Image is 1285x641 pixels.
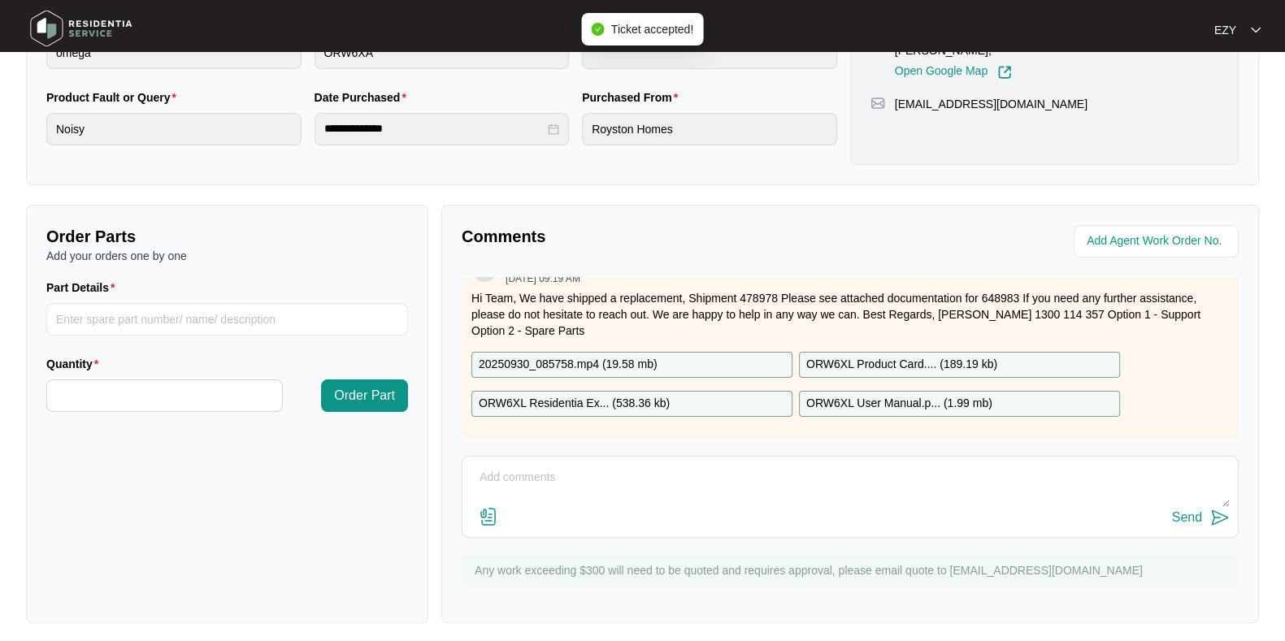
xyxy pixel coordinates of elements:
p: Any work exceeding $300 will need to be quoted and requires approval, please email quote to [EMAI... [475,562,1231,578]
a: Open Google Map [895,65,1012,80]
input: Product Fault or Query [46,113,302,145]
p: EZY [1214,22,1236,38]
input: Purchased From [582,113,837,145]
label: Product Fault or Query [46,89,183,106]
p: ORW6XL User Manual.p... ( 1.99 mb ) [806,395,992,413]
img: residentia service logo [24,4,138,53]
img: file-attachment-doc.svg [479,507,498,526]
label: Part Details [46,279,122,296]
label: Date Purchased [315,89,413,106]
p: [EMAIL_ADDRESS][DOMAIN_NAME] [895,96,1087,112]
input: Date Purchased [324,120,545,137]
img: Link-External [997,65,1012,80]
input: Part Details [46,303,408,336]
button: Send [1172,507,1230,529]
span: Order Part [334,386,395,405]
input: Quantity [47,380,282,411]
span: Ticket accepted! [611,23,693,36]
p: Hi Team, We have shipped a replacement, Shipment 478978 Please see attached documentation for 648... [471,290,1229,339]
p: [DATE] 09:19 AM [506,274,580,284]
span: check-circle [592,23,605,36]
p: ORW6XL Residentia Ex... ( 538.36 kb ) [479,395,670,413]
button: Order Part [321,379,408,412]
p: Add your orders one by one [46,248,408,264]
img: map-pin [870,96,885,110]
p: 20250930_085758.mp4 ( 19.58 mb ) [479,356,658,374]
img: send-icon.svg [1210,508,1230,527]
img: dropdown arrow [1251,26,1261,34]
p: Comments [462,225,839,248]
p: Order Parts [46,225,408,248]
input: Add Agent Work Order No. [1087,232,1229,251]
label: Quantity [46,356,105,372]
div: Send [1172,510,1202,525]
p: ORW6XL Product Card.... ( 189.19 kb ) [806,356,997,374]
label: Purchased From [582,89,684,106]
